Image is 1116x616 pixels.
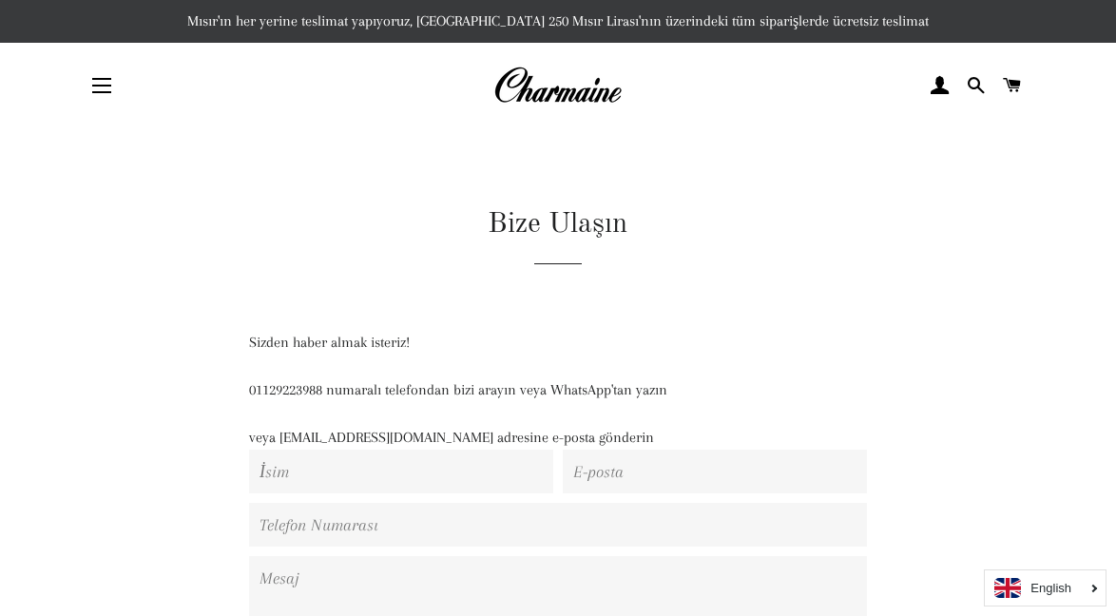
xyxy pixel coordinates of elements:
[249,429,654,446] font: veya [EMAIL_ADDRESS][DOMAIN_NAME] adresine e-posta gönderin
[249,450,553,493] input: İsim
[249,503,867,547] input: Telefon Numarası
[187,12,929,29] font: Mısır'ın her yerine teslimat yapıyoruz, [GEOGRAPHIC_DATA] 250 Mısır Lirası'nın üzerindeki tüm sip...
[994,578,1096,598] a: English
[563,450,867,493] input: E-posta
[249,334,410,351] font: Sizden haber almak isteriz!
[493,65,622,106] img: Charmaine Mısır
[1030,582,1071,594] i: English
[249,381,667,398] font: 01129223988 numaralı telefondan bizi arayın veya WhatsApp'tan yazın
[488,210,627,239] font: Bize Ulaşın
